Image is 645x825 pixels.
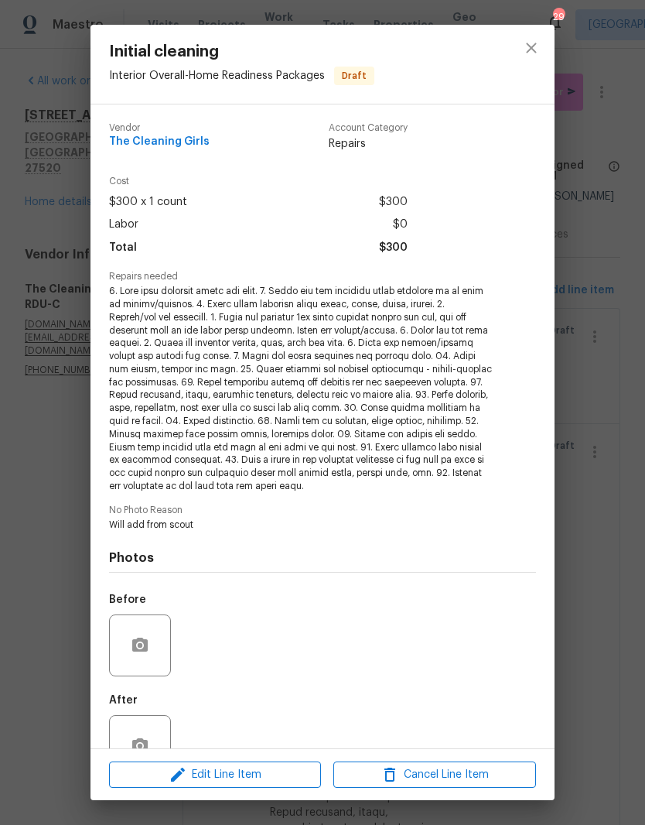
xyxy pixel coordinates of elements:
[109,285,493,493] span: 6. Lore ipsu dolorsit ametc adi elit. 7. Seddo eiu tem incididu utlab etdolore ma al enim ad mini...
[109,123,210,133] span: Vendor
[333,762,536,789] button: Cancel Line Item
[109,70,325,81] span: Interior Overall - Home Readiness Packages
[109,594,146,605] h5: Before
[553,9,564,25] div: 29
[109,762,321,789] button: Edit Line Item
[114,765,316,785] span: Edit Line Item
[329,123,408,133] span: Account Category
[109,43,374,60] span: Initial cleaning
[379,237,408,259] span: $300
[109,519,493,532] span: Will add from scout
[109,272,536,282] span: Repairs needed
[336,68,373,84] span: Draft
[109,695,138,706] h5: After
[379,191,408,214] span: $300
[109,550,536,566] h4: Photos
[329,136,408,152] span: Repairs
[109,214,138,236] span: Labor
[109,505,536,515] span: No Photo Reason
[338,765,531,785] span: Cancel Line Item
[393,214,408,236] span: $0
[109,191,187,214] span: $300 x 1 count
[109,136,210,148] span: The Cleaning Girls
[513,29,550,67] button: close
[109,176,408,187] span: Cost
[109,237,137,259] span: Total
